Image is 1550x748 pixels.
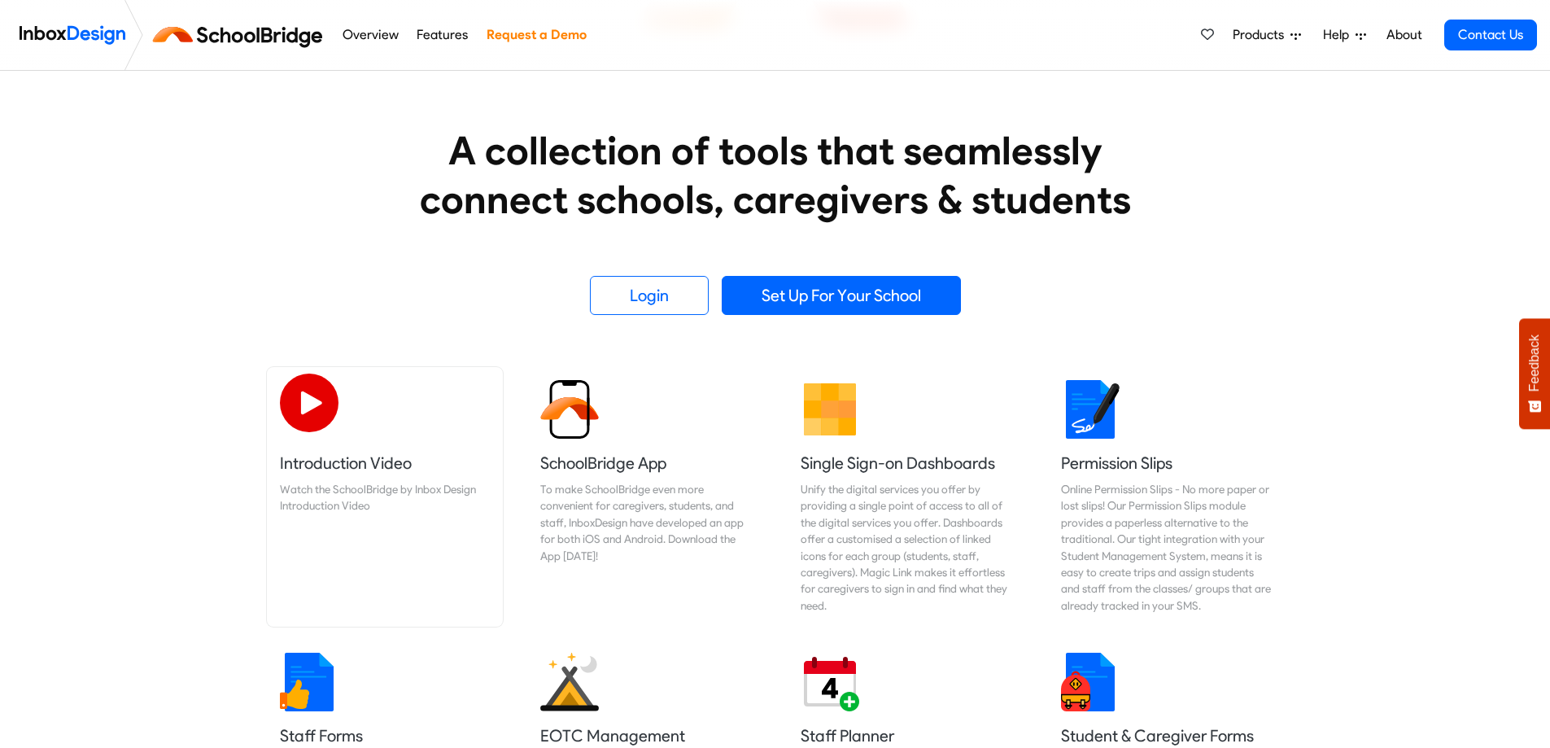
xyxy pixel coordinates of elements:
a: Overview [338,19,403,51]
a: Introduction Video Watch the SchoolBridge by Inbox Design Introduction Video [267,367,503,627]
h5: Permission Slips [1061,452,1271,475]
h5: SchoolBridge App [540,452,750,475]
a: Permission Slips Online Permission Slips - No more paper or lost slips! ​Our Permission Slips mod... [1048,367,1284,627]
a: About [1382,19,1426,51]
img: 2022_01_13_icon_thumbsup.svg [280,653,338,711]
img: 2022_01_25_icon_eonz.svg [540,653,599,711]
a: Products [1226,19,1308,51]
h5: Single Sign-on Dashboards [801,452,1011,475]
button: Feedback - Show survey [1519,318,1550,429]
div: Watch the SchoolBridge by Inbox Design Introduction Video [280,481,490,514]
a: Features [413,19,473,51]
h5: Staff Forms [280,724,490,747]
span: Help [1323,25,1356,45]
div: Unify the digital services you offer by providing a single point of access to all of the digital ... [801,481,1011,614]
a: Login [590,276,709,315]
img: 2022_01_18_icon_signature.svg [1061,380,1120,439]
h5: EOTC Management [540,724,750,747]
a: Request a Demo [482,19,591,51]
a: Contact Us [1444,20,1537,50]
a: SchoolBridge App To make SchoolBridge even more convenient for caregivers, students, and staff, I... [527,367,763,627]
heading: A collection of tools that seamlessly connect schools, caregivers & students [389,126,1162,224]
span: Products [1233,25,1290,45]
img: 2022_01_17_icon_daily_planner.svg [801,653,859,711]
a: Single Sign-on Dashboards Unify the digital services you offer by providing a single point of acc... [788,367,1024,627]
img: 2022_01_13_icon_grid.svg [801,380,859,439]
img: 2022_01_13_icon_sb_app.svg [540,380,599,439]
img: 2022_01_13_icon_student_form.svg [1061,653,1120,711]
div: Online Permission Slips - No more paper or lost slips! ​Our Permission Slips module provides a pa... [1061,481,1271,614]
div: To make SchoolBridge even more convenient for caregivers, students, and staff, InboxDesign have d... [540,481,750,564]
h5: Staff Planner [801,724,1011,747]
h5: Student & Caregiver Forms [1061,724,1271,747]
a: Help [1316,19,1373,51]
span: Feedback [1527,335,1542,391]
h5: Introduction Video [280,452,490,475]
a: Set Up For Your School [722,276,961,315]
img: schoolbridge logo [150,15,333,55]
img: 2022_07_11_icon_video_playback.svg [280,374,338,432]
